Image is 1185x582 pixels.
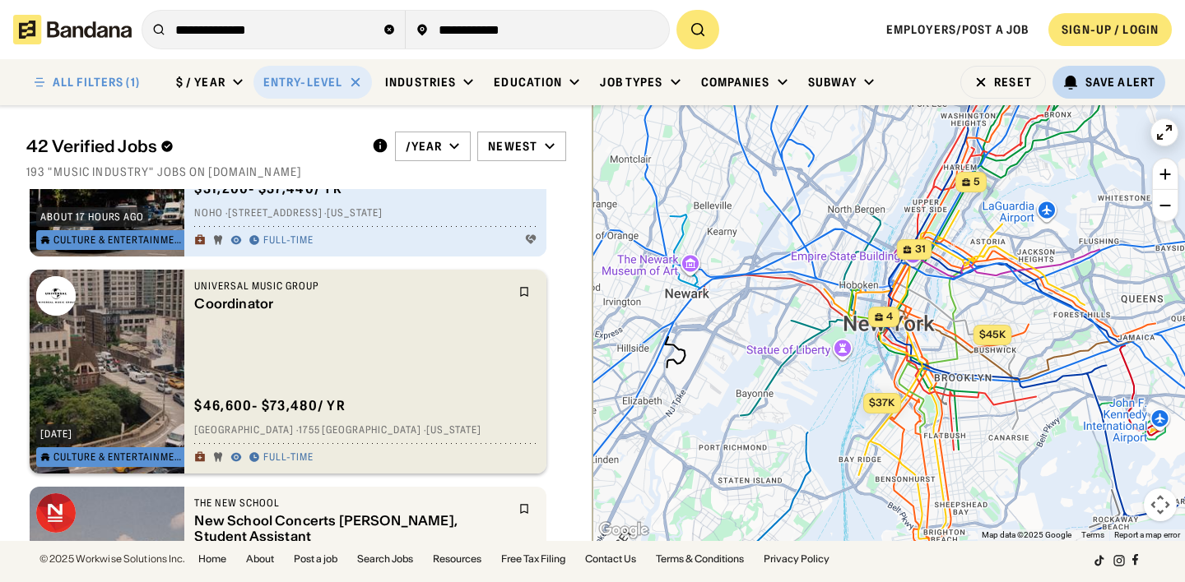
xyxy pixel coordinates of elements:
[26,164,566,179] div: 193 "music industry" jobs on [DOMAIN_NAME]
[26,136,359,156] div: 42 Verified Jobs
[263,75,342,90] div: Entry-Level
[53,235,187,245] div: Culture & Entertainment
[1062,22,1159,37] div: SIGN-UP / LOGIN
[294,554,337,564] a: Post a job
[1114,530,1180,539] a: Report a map error
[194,296,509,312] div: Coordinator
[886,310,893,324] span: 4
[869,396,895,409] span: $37k
[701,75,770,90] div: Companies
[488,139,537,154] div: Newest
[886,22,1029,37] a: Employers/Post a job
[194,424,537,437] div: [GEOGRAPHIC_DATA] · 1755 [GEOGRAPHIC_DATA] · [US_STATE]
[194,397,346,414] div: $ 46,600 - $73,480 / yr
[656,554,744,564] a: Terms & Conditions
[26,189,566,541] div: grid
[597,520,651,541] img: Google
[385,75,456,90] div: Industries
[13,15,132,44] img: Bandana logotype
[246,554,274,564] a: About
[979,328,1006,340] span: $45k
[915,242,926,256] span: 31
[194,513,509,544] div: New School Concerts [PERSON_NAME], Student Assistant
[194,180,342,197] div: $ 31,200 - $37,440 / yr
[600,75,662,90] div: Job Types
[597,520,651,541] a: Open this area in Google Maps (opens a new window)
[1081,530,1104,539] a: Terms (opens in new tab)
[764,554,829,564] a: Privacy Policy
[36,493,76,533] img: The New School logo
[176,75,225,90] div: $ / year
[198,554,226,564] a: Home
[357,554,413,564] a: Search Jobs
[263,451,314,464] div: Full-time
[194,497,509,510] div: The New School
[263,234,314,247] div: Full-time
[1144,488,1177,521] button: Map camera controls
[808,75,857,90] div: Subway
[585,554,636,564] a: Contact Us
[501,554,565,564] a: Free Tax Filing
[194,279,509,293] div: Universal Music Group
[36,276,76,316] img: Universal Music Group logo
[994,76,1032,88] div: Reset
[1085,75,1155,90] div: Save Alert
[40,212,144,222] div: about 17 hours ago
[194,207,537,220] div: NoHo · [STREET_ADDRESS] · [US_STATE]
[494,75,562,90] div: Education
[53,452,187,462] div: Culture & Entertainment
[39,554,185,564] div: © 2025 Workwise Solutions Inc.
[40,429,72,439] div: [DATE]
[974,175,980,189] span: 5
[982,530,1071,539] span: Map data ©2025 Google
[433,554,481,564] a: Resources
[53,76,140,88] div: ALL FILTERS (1)
[406,139,443,154] div: /year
